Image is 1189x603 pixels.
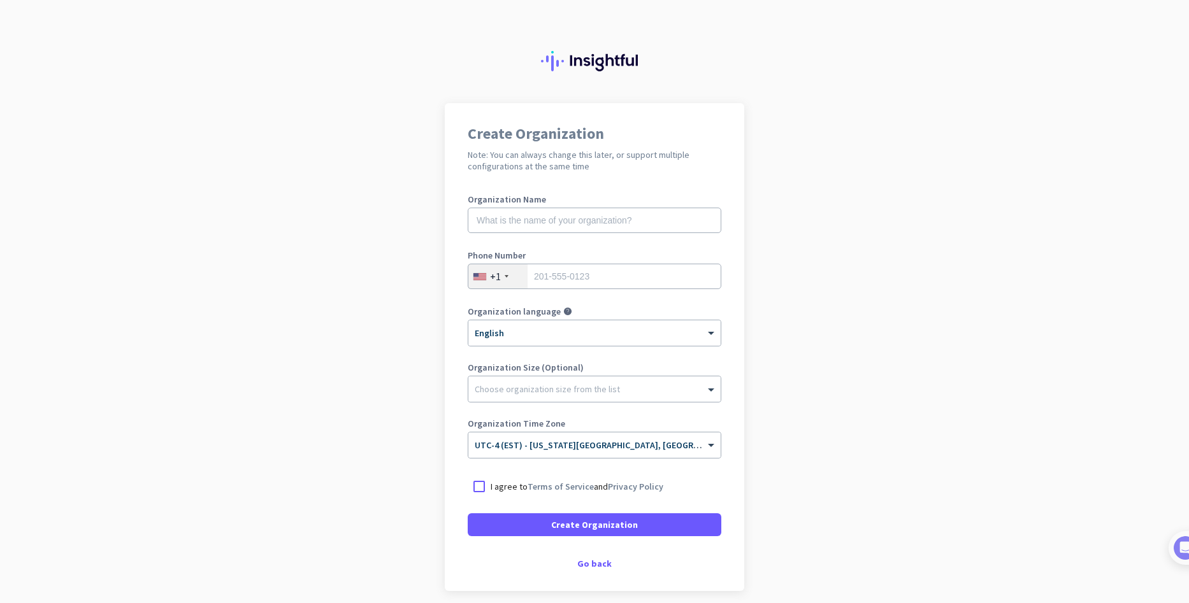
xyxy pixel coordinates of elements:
[490,270,501,283] div: +1
[528,481,594,492] a: Terms of Service
[468,307,561,316] label: Organization language
[468,195,721,204] label: Organization Name
[468,208,721,233] input: What is the name of your organization?
[563,307,572,316] i: help
[551,518,638,531] span: Create Organization
[468,513,721,536] button: Create Organization
[468,264,721,289] input: 201-555-0123
[491,480,663,493] p: I agree to and
[468,251,721,260] label: Phone Number
[468,419,721,428] label: Organization Time Zone
[468,363,721,372] label: Organization Size (Optional)
[468,126,721,141] h1: Create Organization
[608,481,663,492] a: Privacy Policy
[468,149,721,172] h2: Note: You can always change this later, or support multiple configurations at the same time
[541,51,648,71] img: Insightful
[468,559,721,568] div: Go back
